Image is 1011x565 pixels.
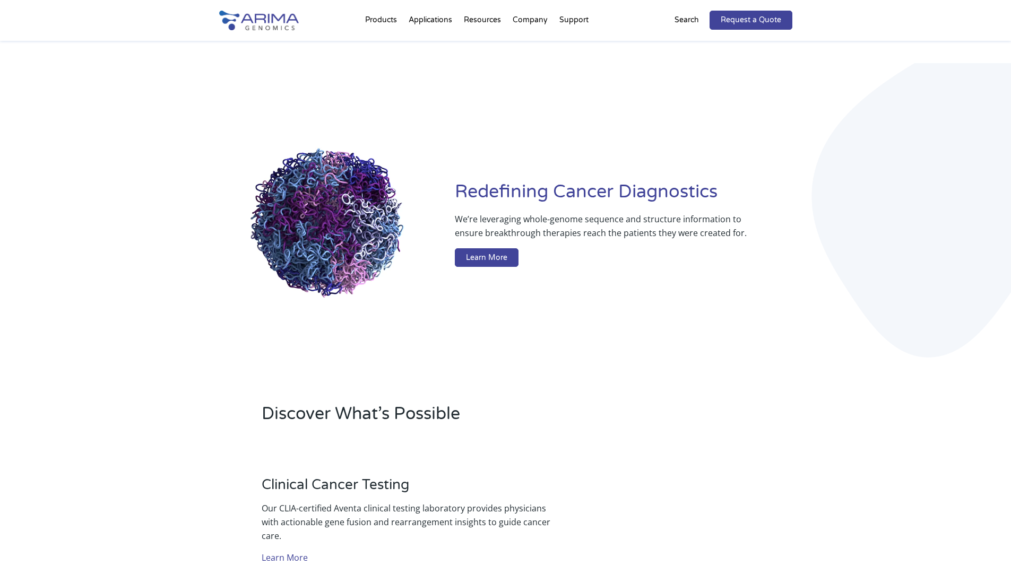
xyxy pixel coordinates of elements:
h1: Redefining Cancer Diagnostics [455,180,792,212]
iframe: Chat Widget [958,514,1011,565]
h3: Clinical Cancer Testing [262,476,550,501]
p: Our CLIA-certified Aventa clinical testing laboratory provides physicians with actionable gene fu... [262,501,550,543]
img: Arima-Genomics-logo [219,11,299,30]
h2: Discover What’s Possible [262,402,641,434]
a: Learn More [455,248,519,267]
p: Search [675,13,699,27]
a: Request a Quote [710,11,792,30]
p: We’re leveraging whole-genome sequence and structure information to ensure breakthrough therapies... [455,212,749,248]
